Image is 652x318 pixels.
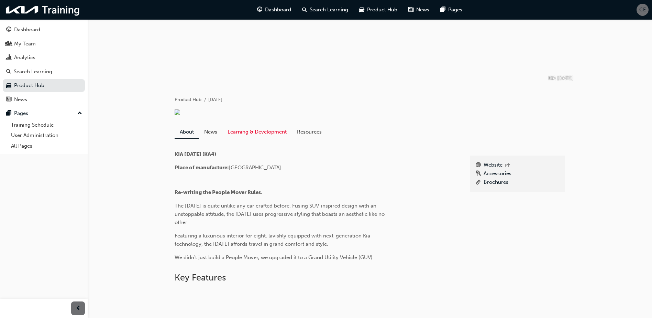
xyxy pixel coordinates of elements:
span: pages-icon [6,110,11,117]
div: My Team [14,40,36,48]
h2: Key Features [175,272,565,283]
a: Product Hub [175,97,201,103]
span: [GEOGRAPHIC_DATA] [229,165,281,171]
button: DashboardMy TeamAnalyticsSearch LearningProduct HubNews [3,22,85,107]
span: Pages [448,6,462,14]
span: up-icon [77,109,82,118]
div: Analytics [14,54,35,62]
a: Analytics [3,51,85,64]
a: My Team [3,38,85,50]
span: We didn't just build a People Mover, we upgraded it to a Grand Utility Vehicle (GUV). [175,254,374,261]
a: Resources [292,125,327,138]
span: News [416,6,429,14]
span: news-icon [6,97,11,103]
img: kia-training [3,3,82,17]
a: Brochures [484,178,508,187]
span: link-icon [476,178,481,187]
img: 870f2fb6-0fd1-4f8b-91c9-a915652d2887.png [175,109,180,115]
span: car-icon [359,6,364,14]
div: Dashboard [14,26,40,34]
span: The [DATE] is quite unlike any car crafted before. Fusing SUV-inspired design with an unstoppable... [175,203,386,225]
a: Learning & Development [222,125,292,138]
a: About [175,125,199,139]
a: car-iconProduct Hub [354,3,403,17]
a: News [3,93,85,106]
a: News [199,125,222,138]
a: Dashboard [3,23,85,36]
span: Product Hub [367,6,397,14]
a: Search Learning [3,65,85,78]
span: outbound-icon [505,163,510,169]
span: search-icon [6,69,11,75]
span: Featuring a luxurious interior for eight, lavishly equipped with next-generation Kia technology, ... [175,233,372,247]
a: search-iconSearch Learning [297,3,354,17]
a: Training Schedule [8,120,85,130]
span: guage-icon [257,6,262,14]
span: pages-icon [440,6,445,14]
a: guage-iconDashboard [252,3,297,17]
span: keys-icon [476,170,481,178]
span: Dashboard [265,6,291,14]
span: prev-icon [76,304,81,313]
a: news-iconNews [403,3,435,17]
a: Website [484,161,502,170]
li: [DATE] [208,96,222,104]
button: CE [637,4,649,16]
a: Accessories [484,170,511,178]
span: guage-icon [6,27,11,33]
span: CE [639,6,646,14]
span: www-icon [476,161,481,170]
a: Product Hub [3,79,85,92]
span: news-icon [408,6,413,14]
span: KIA [DATE] (KA4) [175,151,216,157]
span: chart-icon [6,55,11,61]
button: Pages [3,107,85,120]
div: Search Learning [14,68,52,76]
p: KIA [DATE] [548,74,573,82]
span: Place of manufacture: [175,165,229,171]
a: User Administration [8,130,85,141]
a: pages-iconPages [435,3,468,17]
div: News [14,96,27,104]
span: Search Learning [310,6,348,14]
span: car-icon [6,83,11,89]
a: All Pages [8,141,85,151]
span: search-icon [302,6,307,14]
span: Re-writing the People Mover Rules. [175,189,262,195]
span: people-icon [6,41,11,47]
div: Pages [14,109,28,117]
